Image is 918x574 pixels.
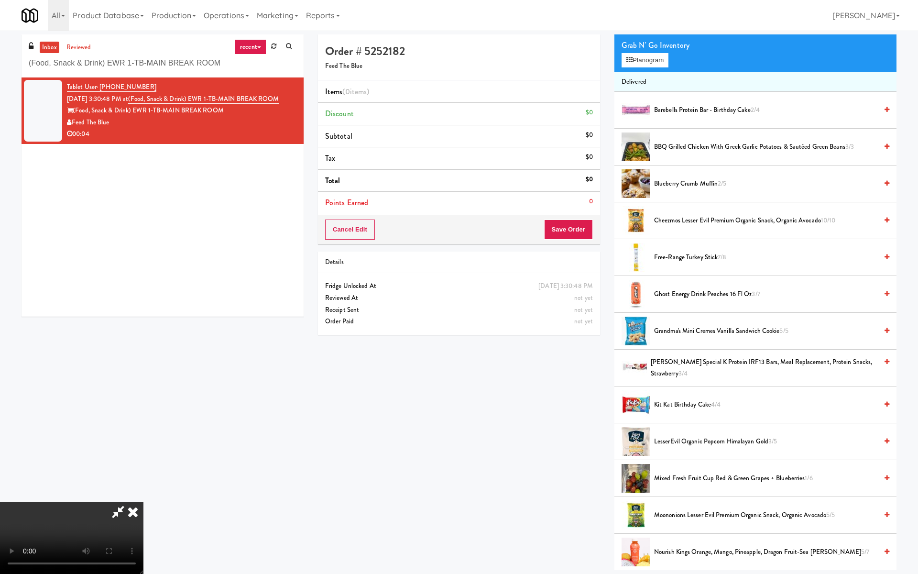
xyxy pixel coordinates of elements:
[650,178,889,190] div: Blueberry Crumb Muffin2/5
[67,105,296,117] div: (Food, Snack & Drink) EWR 1-TB-MAIN BREAK ROOM
[751,105,760,114] span: 2/4
[821,216,836,225] span: 10/10
[711,400,721,409] span: 4/4
[586,151,593,163] div: $0
[67,117,296,129] div: Feed The Blue
[235,39,266,55] a: recent
[654,473,877,485] span: Mixed Fresh Fruit Cup Red & Green Grapes + Blueberries
[805,474,812,483] span: 1/6
[779,326,788,335] span: 5/5
[654,436,877,448] span: LesserEvil Organic Popcorn Himalayan Gold
[654,141,877,153] span: BBQ Grilled Chicken with Greek Garlic Potatoes & Sautéed Green Beans
[654,325,877,337] span: Grandma's Mini Cremes Vanilla Sandwich Cookie
[325,304,593,316] div: Receipt Sent
[544,220,593,240] button: Save Order
[651,356,877,380] span: [PERSON_NAME] Special K Protein IRF13 Bars, Meal Replacement, Protein Snacks, Strawberry
[718,179,726,188] span: 2/5
[650,104,889,116] div: Barebells Protein Bar - Birthday Cake2/4
[647,356,889,380] div: [PERSON_NAME] Special K Protein IRF13 Bars, Meal Replacement, Protein Snacks, Strawberry3/4
[97,82,156,91] span: · [PHONE_NUMBER]
[64,42,94,54] a: reviewed
[752,289,760,298] span: 3/7
[350,86,367,97] ng-pluralize: items
[67,128,296,140] div: 00:04
[650,473,889,485] div: Mixed Fresh Fruit Cup Red & Green Grapes + Blueberries1/6
[325,292,593,304] div: Reviewed At
[650,546,889,558] div: Nourish Kings Orange, Mango, Pineapple, Dragon Fruit-Sea [PERSON_NAME]5/7
[654,509,877,521] span: Moononions Lesser Evil Premium Organic Snack, Organic Avocado
[654,546,877,558] span: Nourish Kings Orange, Mango, Pineapple, Dragon Fruit-Sea [PERSON_NAME]
[718,253,726,262] span: 7/8
[574,317,593,326] span: not yet
[654,288,877,300] span: Ghost Energy Drink Peaches 16 fl oz
[586,174,593,186] div: $0
[622,38,889,53] div: Grab N' Go Inventory
[22,7,38,24] img: Micromart
[538,280,593,292] div: [DATE] 3:30:48 PM
[325,197,368,208] span: Points Earned
[622,53,668,67] button: Planogram
[650,509,889,521] div: Moononions Lesser Evil Premium Organic Snack, Organic Avocado5/5
[574,305,593,314] span: not yet
[325,220,375,240] button: Cancel Edit
[325,153,335,164] span: Tax
[325,131,352,142] span: Subtotal
[650,325,889,337] div: Grandma's Mini Cremes Vanilla Sandwich Cookie5/5
[128,94,279,104] a: (Food, Snack & Drink) EWR 1-TB-MAIN BREAK ROOM
[650,436,889,448] div: LesserEvil Organic Popcorn Himalayan Gold3/5
[325,280,593,292] div: Fridge Unlocked At
[654,399,877,411] span: Kit Kat Birthday Cake
[586,107,593,119] div: $0
[654,215,877,227] span: Cheezmos Lesser Evil Premium Organic Snack, Organic Avocado
[40,42,59,54] a: inbox
[650,399,889,411] div: Kit Kat Birthday Cake4/4
[614,72,896,92] li: Delivered
[325,86,369,97] span: Items
[654,252,877,264] span: Free-Range Turkey Stick
[342,86,369,97] span: (0 )
[861,547,869,556] span: 5/7
[67,94,128,103] span: [DATE] 3:30:48 PM at
[325,256,593,268] div: Details
[325,108,354,119] span: Discount
[650,215,889,227] div: Cheezmos Lesser Evil Premium Organic Snack, Organic Avocado10/10
[67,82,156,92] a: Tablet User· [PHONE_NUMBER]
[22,77,304,144] li: Tablet User· [PHONE_NUMBER][DATE] 3:30:48 PM at(Food, Snack & Drink) EWR 1-TB-MAIN BREAK ROOM(Foo...
[826,510,835,519] span: 5/5
[589,196,593,208] div: 0
[325,175,340,186] span: Total
[325,316,593,328] div: Order Paid
[325,63,593,70] h5: Feed The Blue
[650,141,889,153] div: BBQ Grilled Chicken with Greek Garlic Potatoes & Sautéed Green Beans3/3
[845,142,854,151] span: 3/3
[325,45,593,57] h4: Order # 5252182
[654,178,877,190] span: Blueberry Crumb Muffin
[574,293,593,302] span: not yet
[654,104,877,116] span: Barebells Protein Bar - Birthday Cake
[29,55,296,72] input: Search vision orders
[768,437,777,446] span: 3/5
[678,369,688,378] span: 3/4
[650,252,889,264] div: Free-Range Turkey Stick7/8
[650,288,889,300] div: Ghost Energy Drink Peaches 16 fl oz3/7
[586,129,593,141] div: $0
